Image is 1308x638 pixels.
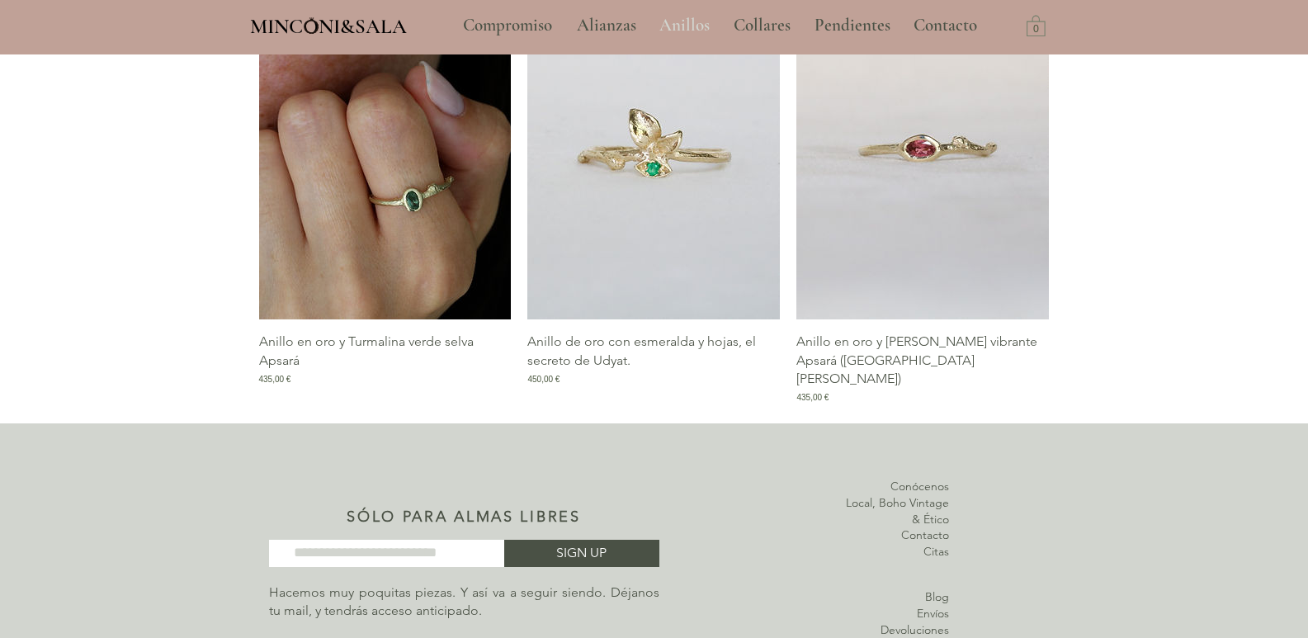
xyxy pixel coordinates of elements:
span: 435,00 € [796,391,829,404]
a: Anillo en oro y Turmalina verde selva Apsará435,00 € [259,333,512,404]
a: Carrito con 0 ítems [1027,14,1046,36]
p: Hacemos muy poquitas piezas. Y así va a seguir siendo. Déjanos tu mail, y tendrás acceso anticipado. [269,584,659,621]
p: Compromiso [455,5,560,46]
a: Compromiso [451,5,564,46]
a: Alianzas [564,5,647,46]
p: Alianzas [569,5,645,46]
a: Anillo en oro y [PERSON_NAME] vibrante Apsará ([GEOGRAPHIC_DATA][PERSON_NAME])435,00 € [796,333,1049,404]
a: Devoluciones [881,622,949,637]
a: Blog [925,589,949,604]
a: Envíos [917,606,949,621]
span: 450,00 € [527,373,560,385]
p: Anillo de oro con esmeralda y hojas, el secreto de Udyat. [527,333,780,370]
text: 0 [1033,24,1039,35]
a: Anillo de oro con esmeralda y hojas, el secreto de Udyat.450,00 € [527,333,780,404]
span: 435,00 € [259,373,291,385]
span: MINCONI&SALA [250,14,407,39]
a: Local, Boho Vintage & Ético [846,495,949,527]
span: SÓLO PARA ALMAS LIBRES [347,508,580,526]
p: Contacto [905,5,985,46]
a: Contacto [901,527,949,542]
button: SIGN UP [504,540,659,567]
a: Conócenos [890,479,949,494]
nav: Sitio [418,5,1022,46]
a: Contacto [901,5,990,46]
a: Collares [721,5,802,46]
img: Minconi Sala [305,17,319,34]
p: Anillo en oro y [PERSON_NAME] vibrante Apsará ([GEOGRAPHIC_DATA][PERSON_NAME]) [796,333,1049,388]
p: Anillo en oro y Turmalina verde selva Apsará [259,333,512,370]
a: Pendientes [802,5,901,46]
span: SIGN UP [556,544,607,562]
a: MINCONI&SALA [250,11,407,38]
p: Anillos [651,5,718,46]
p: Pendientes [806,5,899,46]
a: Citas [923,544,949,559]
a: Anillos [647,5,721,46]
p: Collares [725,5,799,46]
